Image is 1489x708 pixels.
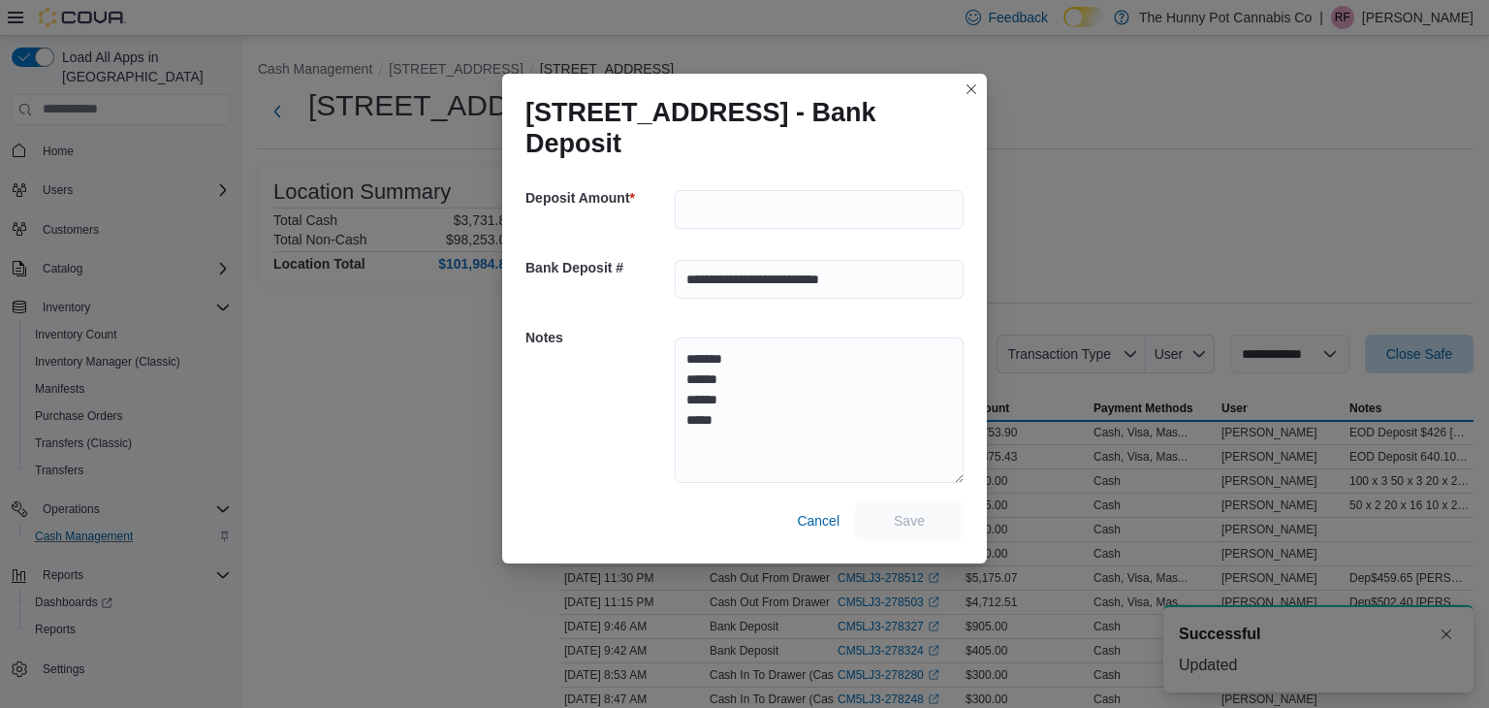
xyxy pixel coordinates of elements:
h5: Notes [525,318,671,357]
h1: [STREET_ADDRESS] - Bank Deposit [525,97,948,159]
h5: Bank Deposit # [525,248,671,287]
span: Cancel [797,511,840,531]
button: Closes this modal window [960,78,983,101]
button: Cancel [789,501,847,540]
button: Save [855,501,964,540]
h5: Deposit Amount [525,178,671,217]
span: Save [894,511,925,531]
